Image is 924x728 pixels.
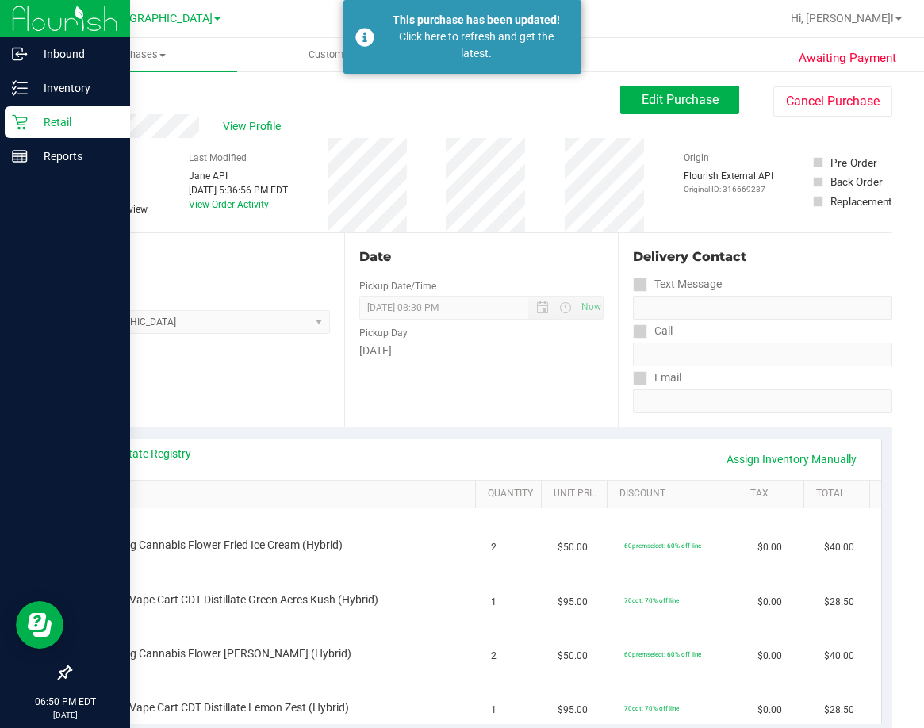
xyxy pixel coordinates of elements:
span: 60premselect: 60% off line [624,650,701,658]
input: Format: (999) 999-9999 [633,343,892,366]
button: Edit Purchase [620,86,739,114]
a: View Order Activity [189,199,269,210]
label: Pickup Date/Time [359,279,436,293]
p: Reports [28,147,123,166]
span: $50.00 [558,649,588,664]
a: Customers [237,38,436,71]
label: Call [633,320,673,343]
span: Awaiting Payment [799,49,896,67]
span: $40.00 [824,540,854,555]
inline-svg: Retail [12,114,28,130]
inline-svg: Inbound [12,46,28,62]
div: This purchase has been updated! [383,12,569,29]
span: FT 1g Vape Cart CDT Distillate Lemon Zest (Hybrid) [99,700,349,715]
p: Inventory [28,79,123,98]
a: SKU [94,488,470,500]
div: Jane API [189,169,288,183]
span: $28.50 [824,703,854,718]
span: $0.00 [757,649,782,664]
a: View State Registry [96,446,191,462]
p: Original ID: 316669237 [684,183,773,195]
p: Inbound [28,44,123,63]
span: $95.00 [558,703,588,718]
div: Click here to refresh and get the latest. [383,29,569,62]
span: 70cdt: 70% off line [624,704,679,712]
span: $0.00 [757,595,782,610]
iframe: Resource center [16,601,63,649]
inline-svg: Reports [12,148,28,164]
p: [DATE] [7,709,123,721]
a: Discount [619,488,732,500]
div: [DATE] 5:36:56 PM EDT [189,183,288,197]
div: Flourish External API [684,169,773,195]
div: [DATE] [359,343,604,359]
input: Format: (999) 999-9999 [633,296,892,320]
span: 1 [491,703,497,718]
a: Total [816,488,863,500]
span: $0.00 [757,703,782,718]
inline-svg: Inventory [12,80,28,96]
div: Pre-Order [830,155,877,171]
p: 06:50 PM EDT [7,695,123,709]
span: $40.00 [824,649,854,664]
label: Text Message [633,273,722,296]
a: Quantity [488,488,535,500]
a: Purchases [38,38,237,71]
span: [GEOGRAPHIC_DATA] [104,12,213,25]
span: $95.00 [558,595,588,610]
span: 60premselect: 60% off line [624,542,701,550]
label: Email [633,366,681,389]
span: View Profile [223,118,286,135]
span: Customers [238,48,435,62]
div: Date [359,247,604,266]
span: Hi, [PERSON_NAME]! [791,12,894,25]
span: $0.00 [757,540,782,555]
label: Last Modified [189,151,247,165]
label: Pickup Day [359,326,408,340]
div: Back Order [830,174,883,190]
span: Purchases [38,48,237,62]
a: Unit Price [554,488,600,500]
span: 2 [491,540,497,555]
div: Location [70,247,330,266]
span: 1 [491,595,497,610]
span: FT 3.5g Cannabis Flower [PERSON_NAME] (Hybrid) [99,646,351,661]
div: Replacement [830,193,891,209]
span: Edit Purchase [642,92,719,107]
span: $50.00 [558,540,588,555]
div: Delivery Contact [633,247,892,266]
button: Cancel Purchase [773,86,892,117]
span: $28.50 [824,595,854,610]
span: 2 [491,649,497,664]
a: Tax [750,488,797,500]
a: Assign Inventory Manually [716,446,867,473]
label: Origin [684,151,709,165]
span: FT 1g Vape Cart CDT Distillate Green Acres Kush (Hybrid) [99,592,378,607]
span: 70cdt: 70% off line [624,596,679,604]
span: FT 3.5g Cannabis Flower Fried Ice Cream (Hybrid) [99,538,343,553]
p: Retail [28,113,123,132]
